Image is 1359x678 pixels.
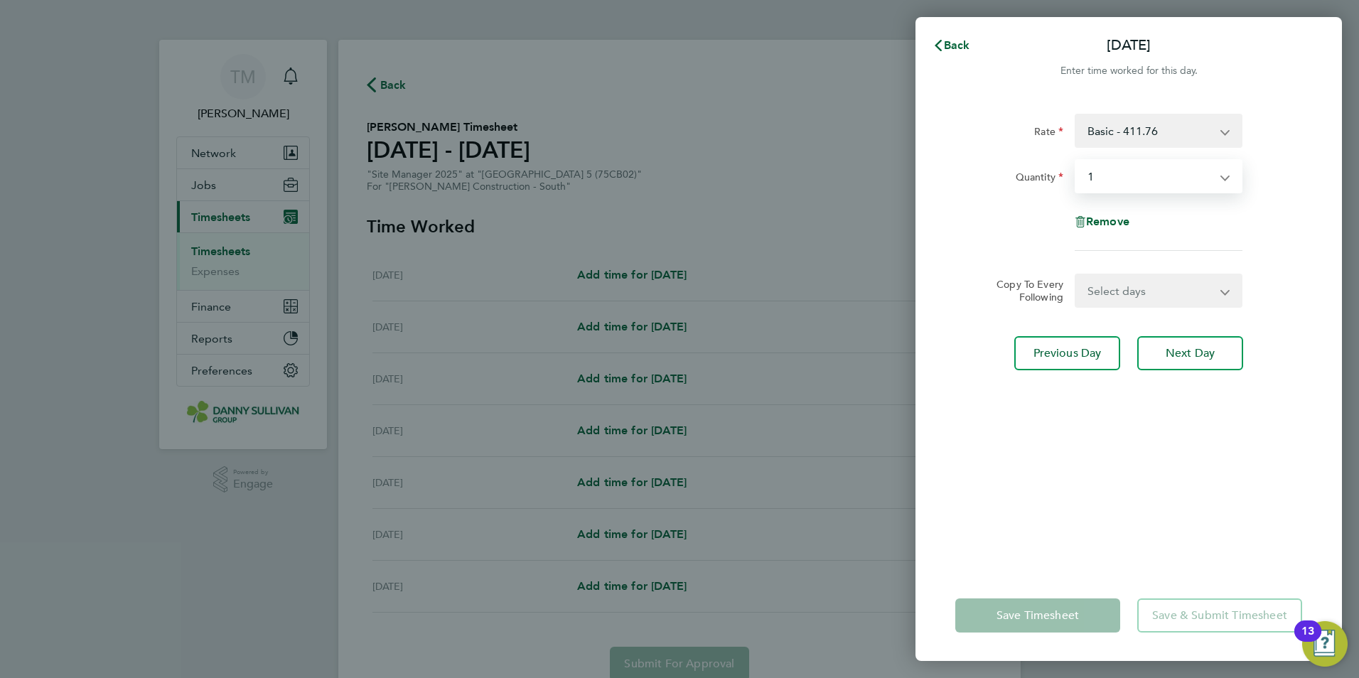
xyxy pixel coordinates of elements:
[1107,36,1151,55] p: [DATE]
[1075,216,1129,227] button: Remove
[985,278,1063,303] label: Copy To Every Following
[918,31,984,60] button: Back
[1016,171,1063,188] label: Quantity
[915,63,1342,80] div: Enter time worked for this day.
[1086,215,1129,228] span: Remove
[1166,346,1215,360] span: Next Day
[944,38,970,52] span: Back
[1034,125,1063,142] label: Rate
[1137,336,1243,370] button: Next Day
[1301,631,1314,650] div: 13
[1014,336,1120,370] button: Previous Day
[1302,621,1348,667] button: Open Resource Center, 13 new notifications
[1033,346,1102,360] span: Previous Day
